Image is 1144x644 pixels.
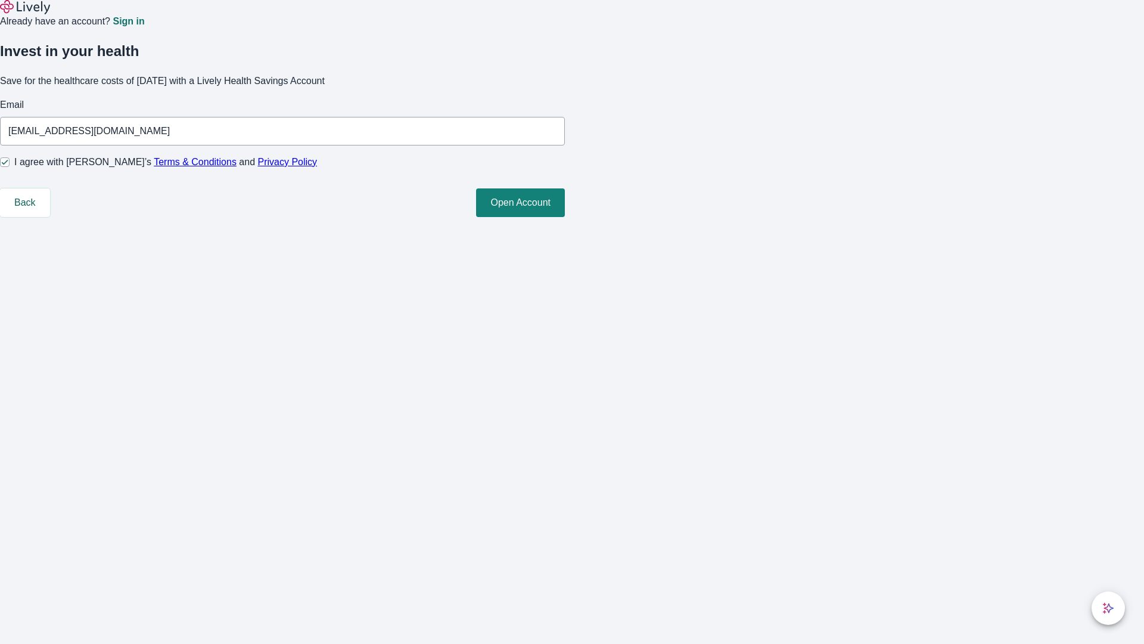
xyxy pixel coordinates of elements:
a: Sign in [113,17,144,26]
a: Privacy Policy [258,157,318,167]
button: Open Account [476,188,565,217]
span: I agree with [PERSON_NAME]’s and [14,155,317,169]
svg: Lively AI Assistant [1102,602,1114,614]
button: chat [1092,592,1125,625]
a: Terms & Conditions [154,157,237,167]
